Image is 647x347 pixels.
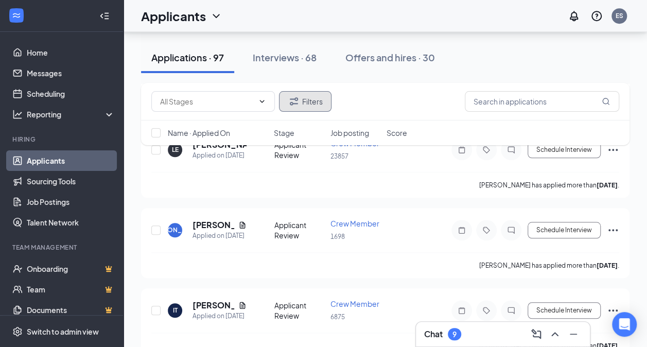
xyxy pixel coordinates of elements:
[528,326,545,342] button: ComposeMessage
[193,231,247,241] div: Applied on [DATE]
[330,233,345,240] span: 1698
[274,300,324,321] div: Applicant Review
[452,330,457,339] div: 9
[149,225,202,234] div: [PERSON_NAME]
[547,326,563,342] button: ChevronUp
[27,300,115,320] a: DocumentsCrown
[27,171,115,192] a: Sourcing Tools
[567,328,580,340] svg: Minimize
[27,83,115,104] a: Scheduling
[193,311,247,321] div: Applied on [DATE]
[480,306,493,315] svg: Tag
[602,97,610,106] svg: MagnifyingGlass
[549,328,561,340] svg: ChevronUp
[12,326,23,337] svg: Settings
[99,11,110,21] svg: Collapse
[12,243,113,252] div: Team Management
[479,181,619,189] p: [PERSON_NAME] has applied more than .
[193,219,234,231] h5: [PERSON_NAME]
[168,128,230,138] span: Name · Applied On
[456,306,468,315] svg: Note
[210,10,222,22] svg: ChevronDown
[568,10,580,22] svg: Notifications
[238,221,247,229] svg: Document
[151,51,224,64] div: Applications · 97
[607,224,619,236] svg: Ellipses
[141,7,206,25] h1: Applicants
[612,312,637,337] div: Open Intercom Messenger
[279,91,331,112] button: Filter Filters
[528,302,601,319] button: Schedule Interview
[27,279,115,300] a: TeamCrown
[330,219,379,228] span: Crew Member
[479,261,619,270] p: [PERSON_NAME] has applied more than .
[12,135,113,144] div: Hiring
[565,326,582,342] button: Minimize
[11,10,22,21] svg: WorkstreamLogo
[274,128,294,138] span: Stage
[27,192,115,212] a: Job Postings
[424,328,443,340] h3: Chat
[330,313,345,321] span: 6875
[193,300,234,311] h5: [PERSON_NAME]
[597,262,618,269] b: [DATE]
[160,96,254,107] input: All Stages
[465,91,619,112] input: Search in applications
[12,109,23,119] svg: Analysis
[27,212,115,233] a: Talent Network
[173,306,178,315] div: IT
[27,63,115,83] a: Messages
[27,326,99,337] div: Switch to admin view
[528,222,601,238] button: Schedule Interview
[330,299,379,308] span: Crew Member
[258,97,266,106] svg: ChevronDown
[607,304,619,317] svg: Ellipses
[597,181,618,189] b: [DATE]
[238,301,247,309] svg: Document
[27,258,115,279] a: OnboardingCrown
[27,150,115,171] a: Applicants
[387,128,407,138] span: Score
[505,226,517,234] svg: ChatInactive
[480,226,493,234] svg: Tag
[288,95,300,108] svg: Filter
[330,152,348,160] span: 23857
[27,42,115,63] a: Home
[345,51,435,64] div: Offers and hires · 30
[253,51,317,64] div: Interviews · 68
[590,10,603,22] svg: QuestionInfo
[505,306,517,315] svg: ChatInactive
[616,11,623,20] div: ES
[456,226,468,234] svg: Note
[530,328,543,340] svg: ComposeMessage
[27,109,115,119] div: Reporting
[274,220,324,240] div: Applicant Review
[330,128,369,138] span: Job posting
